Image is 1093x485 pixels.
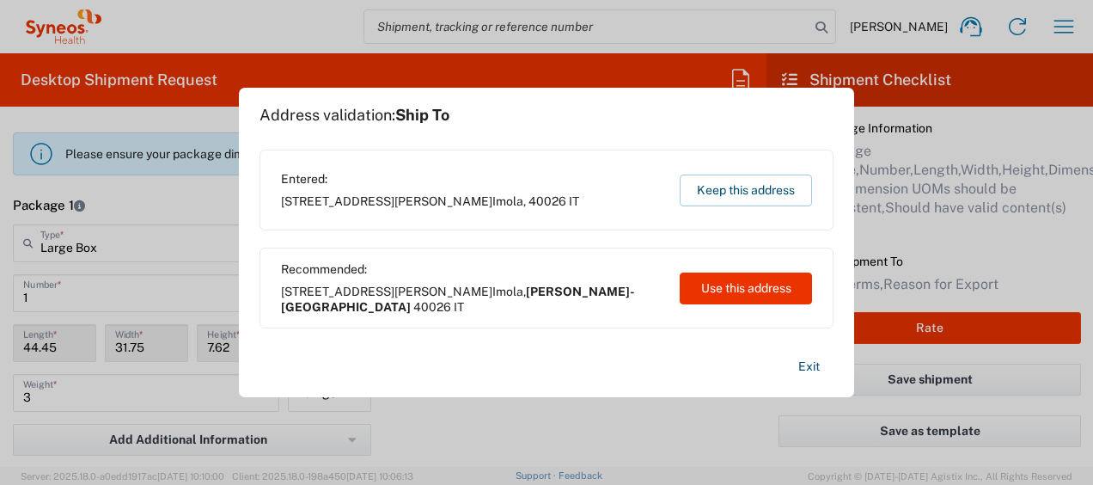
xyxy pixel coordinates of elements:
[413,300,451,314] span: 40026
[395,106,449,124] span: Ship To
[281,193,579,209] span: [STREET_ADDRESS][PERSON_NAME] ,
[281,261,663,277] span: Recommended:
[680,273,812,304] button: Use this address
[492,194,523,208] span: Imola
[680,175,812,206] button: Keep this address
[785,352,833,382] button: Exit
[281,171,579,187] span: Entered:
[492,285,523,298] span: Imola
[454,300,464,314] span: IT
[528,194,566,208] span: 40026
[569,194,579,208] span: IT
[281,284,663,315] span: [STREET_ADDRESS][PERSON_NAME] ,
[260,106,449,125] h1: Address validation:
